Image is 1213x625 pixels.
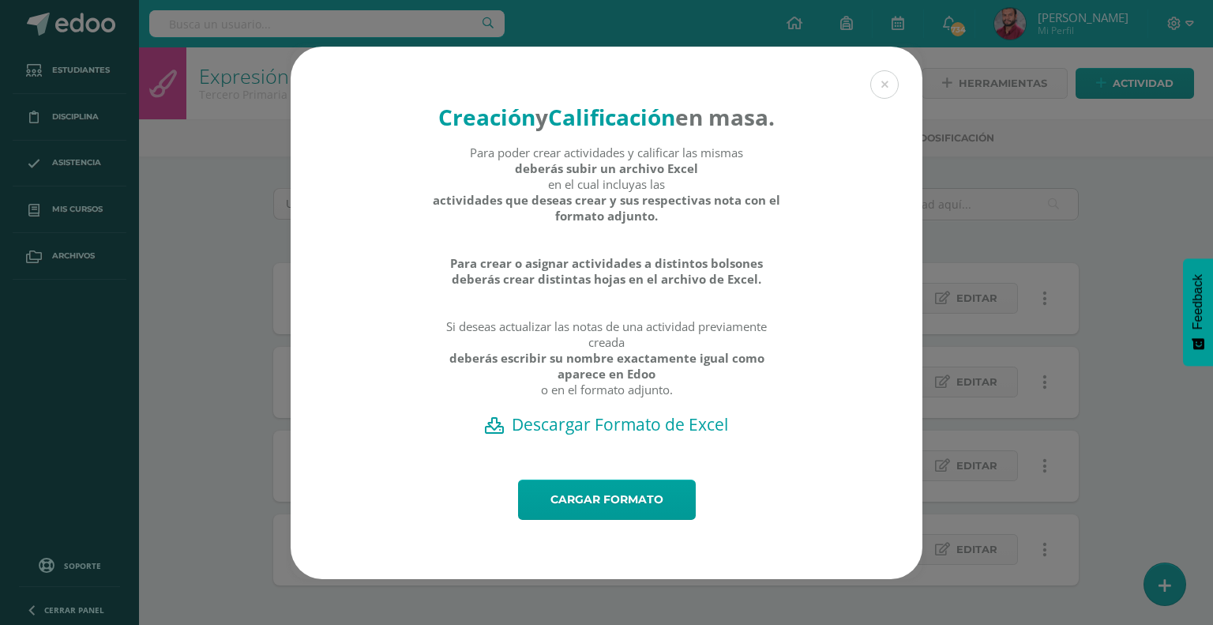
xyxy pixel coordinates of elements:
a: Descargar Formato de Excel [318,413,895,435]
strong: actividades que deseas crear y sus respectivas nota con el formato adjunto. [432,192,782,224]
strong: deberás escribir su nombre exactamente igual como aparece en Edoo [432,350,782,382]
div: Para poder crear actividades y calificar las mismas en el cual incluyas las Si deseas actualizar ... [432,145,782,413]
button: Feedback - Mostrar encuesta [1183,258,1213,366]
strong: Calificación [548,102,675,132]
button: Close (Esc) [870,70,899,99]
a: Cargar formato [518,480,696,520]
strong: y [535,102,548,132]
strong: deberás subir un archivo Excel [515,160,698,176]
strong: Para crear o asignar actividades a distintos bolsones deberás crear distintas hojas en el archivo... [432,255,782,287]
span: Feedback [1191,274,1205,329]
h4: en masa. [432,102,782,132]
strong: Creación [438,102,535,132]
